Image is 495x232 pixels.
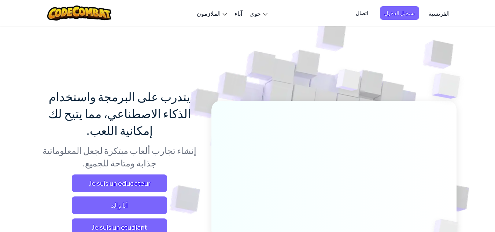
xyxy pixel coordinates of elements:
[193,3,231,23] a: الملازمون
[351,6,373,20] button: اتصال
[322,55,375,109] img: مكعبات متداخلة
[111,201,128,209] font: أنا والد
[417,55,481,117] img: مكعبات متداخلة
[428,10,450,17] font: الفرنسية
[234,10,242,17] font: آباء
[43,145,196,168] font: إنشاء تجارب ألعاب مبتكرة لجعل المعلوماتية جذابة ومتاحة للجميع.
[425,3,453,23] a: الفرنسية
[356,10,368,16] font: اتصال
[197,10,221,17] font: الملازمون
[72,174,167,192] a: Je suis un éducateur
[384,10,415,16] font: تسجيل الدخول
[231,3,246,23] a: آباء
[47,5,111,21] img: شعار CodeCombat
[72,196,167,214] a: أنا والد
[246,3,271,23] a: جوي
[92,223,147,231] font: Je suis un étudiant
[48,89,191,137] font: يتدرب على البرمجة واستخدام الذكاء الاصطناعي، مما يتيح لك إمكانية اللعب.
[380,6,419,20] button: تسجيل الدخول
[250,10,261,17] font: جوي
[89,179,150,187] font: Je suis un éducateur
